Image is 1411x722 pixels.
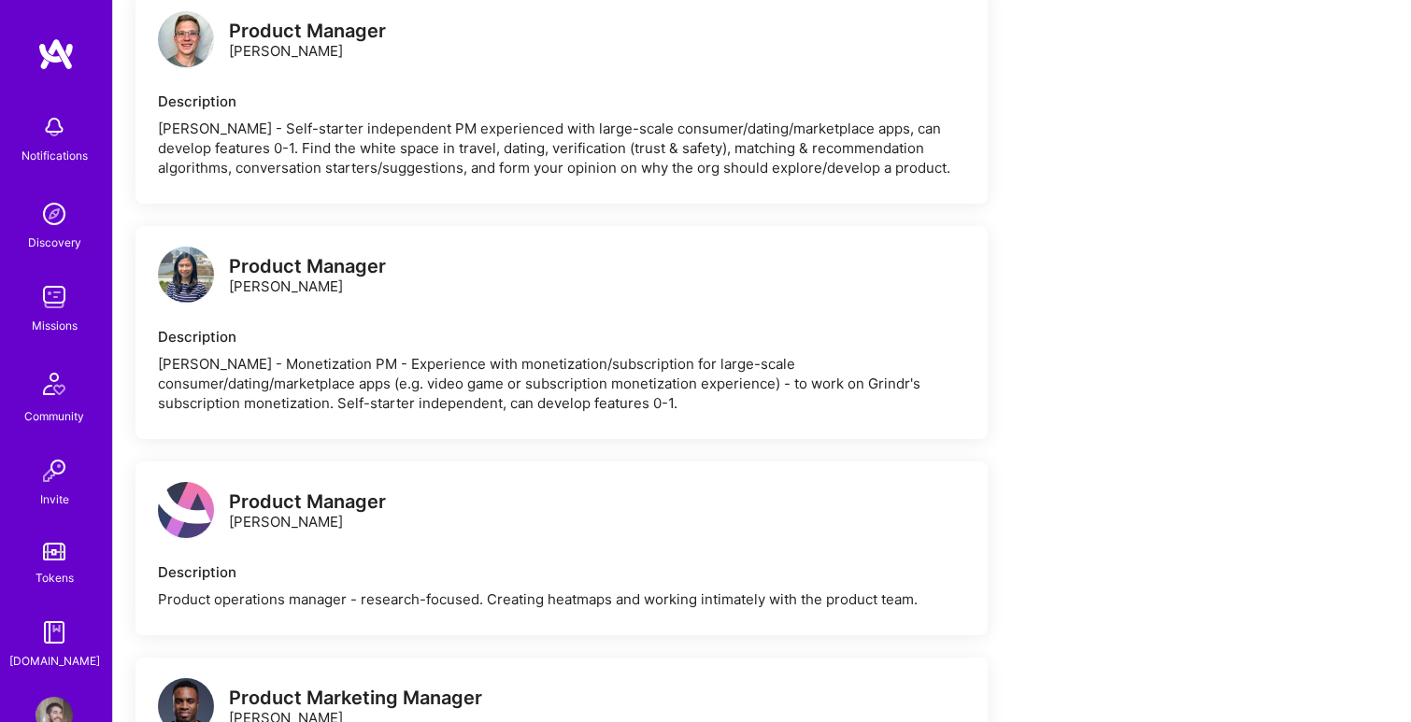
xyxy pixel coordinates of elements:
[28,233,81,252] div: Discovery
[32,316,78,335] div: Missions
[36,568,74,588] div: Tokens
[158,482,214,538] img: logo
[24,406,84,426] div: Community
[229,21,386,61] div: [PERSON_NAME]
[36,452,73,489] img: Invite
[37,37,75,71] img: logo
[40,489,69,509] div: Invite
[36,195,73,233] img: discovery
[158,354,965,413] div: [PERSON_NAME] - Monetization PM - Experience with monetization/subscription for large-scale consu...
[36,108,73,146] img: bell
[158,119,965,177] div: [PERSON_NAME] - Self-starter independent PM experienced with large-scale consumer/dating/marketpl...
[21,146,88,165] div: Notifications
[229,257,386,276] div: Product Manager
[158,11,214,67] img: logo
[36,278,73,316] img: teamwork
[158,327,965,347] div: Description
[158,247,214,303] img: logo
[9,651,100,671] div: [DOMAIN_NAME]
[32,361,77,406] img: Community
[43,543,65,560] img: tokens
[229,492,386,531] div: [PERSON_NAME]
[158,92,965,111] div: Description
[229,21,386,41] div: Product Manager
[229,492,386,512] div: Product Manager
[158,589,965,609] div: Product operations manager - research-focused. Creating heatmaps and working intimately with the ...
[158,562,965,582] div: Description
[36,614,73,651] img: guide book
[229,257,386,296] div: [PERSON_NAME]
[229,688,482,708] div: Product Marketing Manager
